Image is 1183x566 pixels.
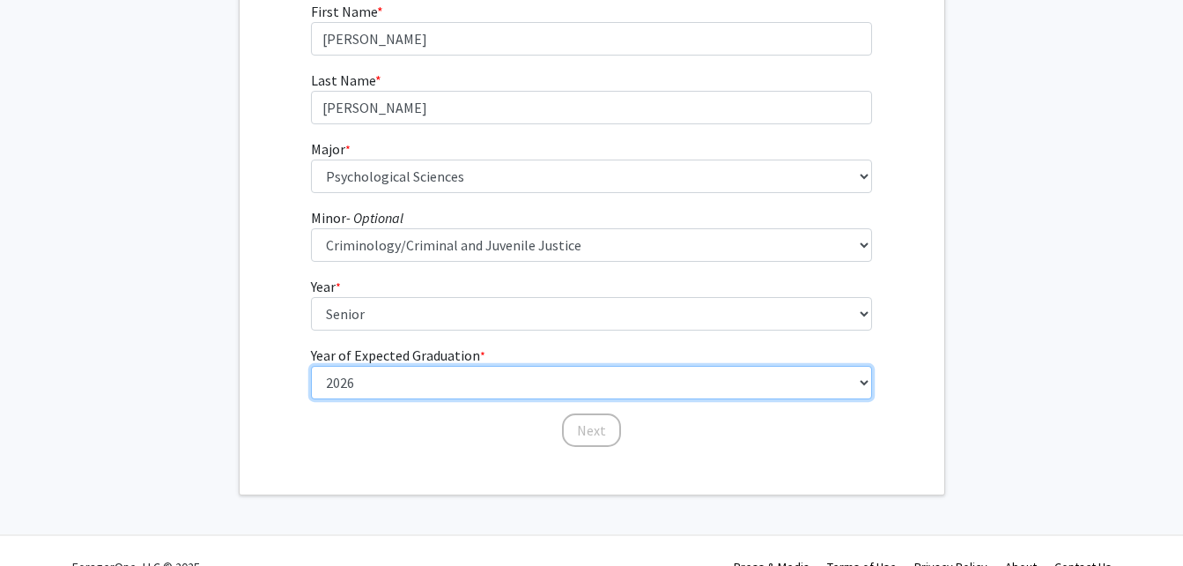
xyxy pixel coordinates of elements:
label: Year of Expected Graduation [311,345,485,366]
label: Major [311,138,351,160]
button: Next [562,413,621,447]
label: Minor [311,207,403,228]
label: Year [311,276,341,297]
span: First Name [311,3,377,20]
i: - Optional [346,209,403,227]
span: Last Name [311,71,375,89]
iframe: Chat [13,487,75,553]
